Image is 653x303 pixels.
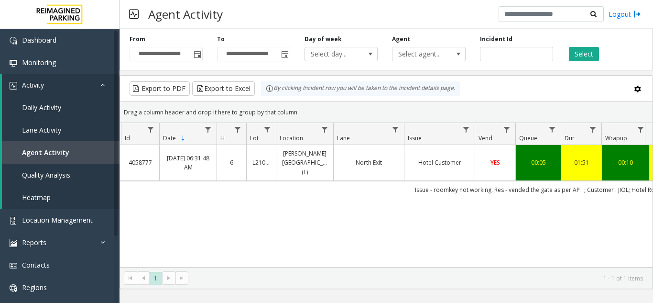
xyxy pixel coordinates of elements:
a: Activity [2,74,120,96]
span: Lane [337,134,350,142]
a: Issue Filter Menu [460,123,473,136]
a: [PERSON_NAME][GEOGRAPHIC_DATA] (L) [282,149,327,177]
img: 'icon' [10,262,17,269]
a: Date Filter Menu [202,123,215,136]
div: Drag a column header and drop it here to group by that column [120,104,653,121]
span: Location Management [22,215,93,224]
span: Monitoring [22,58,56,67]
div: Data table [120,123,653,267]
span: Issue [408,134,422,142]
span: Toggle popup [279,47,290,61]
span: Wrapup [605,134,627,142]
span: H [220,134,225,142]
a: 00:10 [608,158,643,167]
a: Quality Analysis [2,164,120,186]
button: Select [569,47,599,61]
span: Page 1 [149,272,162,285]
a: YES [481,158,510,167]
img: 'icon' [10,37,17,45]
span: Quality Analysis [22,170,70,180]
span: Id [125,134,130,142]
a: Vend Filter Menu [501,123,513,136]
a: North Exit [339,158,398,167]
span: Select day... [305,47,363,61]
a: Logout [609,9,641,19]
a: Queue Filter Menu [546,123,559,136]
span: Select agent... [392,47,450,61]
span: Regions [22,283,47,292]
img: pageIcon [129,2,139,26]
img: 'icon' [10,217,17,224]
img: 'icon' [10,239,17,247]
span: Queue [519,134,537,142]
a: Agent Activity [2,141,120,164]
a: Daily Activity [2,96,120,119]
span: YES [490,158,500,167]
a: Hotel Customer [410,158,469,167]
button: Export to PDF [130,81,190,96]
a: 00:05 [522,158,555,167]
a: Lot Filter Menu [261,123,274,136]
span: Toggle popup [192,47,202,61]
div: By clicking Incident row you will be taken to the incident details page. [261,81,460,96]
a: 01:51 [567,158,596,167]
img: infoIcon.svg [266,85,273,92]
a: 6 [223,158,240,167]
kendo-pager-info: 1 - 1 of 1 items [194,274,643,282]
label: Day of week [305,35,342,44]
span: Dur [565,134,575,142]
a: 4058777 [127,158,153,167]
a: Id Filter Menu [144,123,157,136]
label: To [217,35,225,44]
span: Agent Activity [22,148,69,157]
a: Wrapup Filter Menu [634,123,647,136]
img: logout [633,9,641,19]
button: Export to Excel [192,81,255,96]
label: Agent [392,35,410,44]
span: Lane Activity [22,125,61,135]
span: Dashboard [22,35,56,45]
img: 'icon' [10,284,17,292]
a: H Filter Menu [231,123,244,136]
span: Activity [22,80,44,90]
span: Date [163,134,176,142]
img: 'icon' [10,82,17,90]
span: Reports [22,238,46,247]
img: 'icon' [10,59,17,67]
span: Lot [250,134,259,142]
a: L21078900 [252,158,270,167]
a: Lane Activity [2,119,120,141]
a: Heatmap [2,186,120,209]
a: Lane Filter Menu [389,123,402,136]
span: Heatmap [22,193,51,202]
label: Incident Id [480,35,512,44]
a: Dur Filter Menu [587,123,599,136]
span: Vend [479,134,492,142]
span: Location [280,134,303,142]
span: Sortable [179,135,187,142]
a: Location Filter Menu [318,123,331,136]
span: Contacts [22,260,50,269]
a: [DATE] 06:31:48 AM [165,154,211,172]
label: From [130,35,145,44]
h3: Agent Activity [143,2,228,26]
span: Daily Activity [22,103,61,112]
